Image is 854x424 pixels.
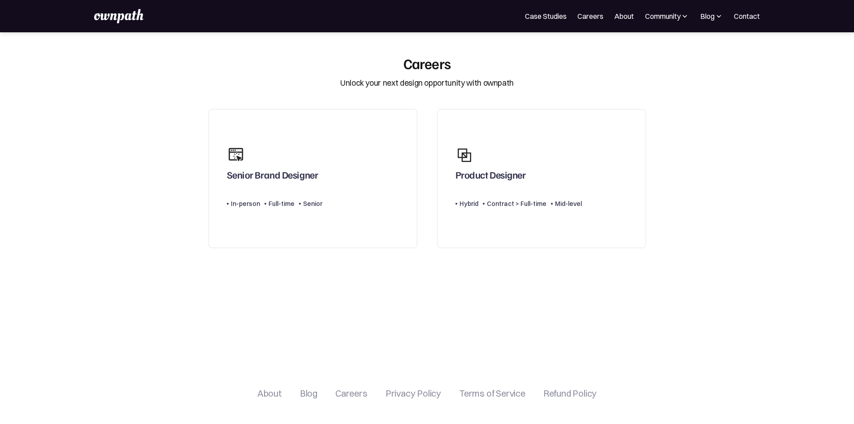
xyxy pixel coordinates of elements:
[340,77,514,89] div: Unlock your next design opportunity with ownpath
[257,388,282,399] a: About
[455,169,526,185] div: Product Designer
[543,388,597,399] a: Refund Policy
[645,11,689,22] div: Community
[700,11,723,22] div: Blog
[227,169,318,185] div: Senior Brand Designer
[487,198,546,209] div: Contract > Full-time
[734,11,760,22] a: Contact
[208,109,417,249] a: Senior Brand DesignerIn-personFull-timeSenior
[335,388,368,399] a: Careers
[386,388,441,399] a: Privacy Policy
[645,11,681,22] div: Community
[303,198,322,209] div: Senior
[577,11,603,22] a: Careers
[614,11,634,22] a: About
[459,388,525,399] a: Terms of Service
[437,109,646,249] a: Product DesignerHybridContract > Full-timeMid-level
[269,198,295,209] div: Full-time
[525,11,567,22] a: Case Studies
[403,55,451,72] div: Careers
[555,198,582,209] div: Mid-level
[231,198,260,209] div: In-person
[300,388,317,399] a: Blog
[460,198,478,209] div: Hybrid
[700,11,715,22] div: Blog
